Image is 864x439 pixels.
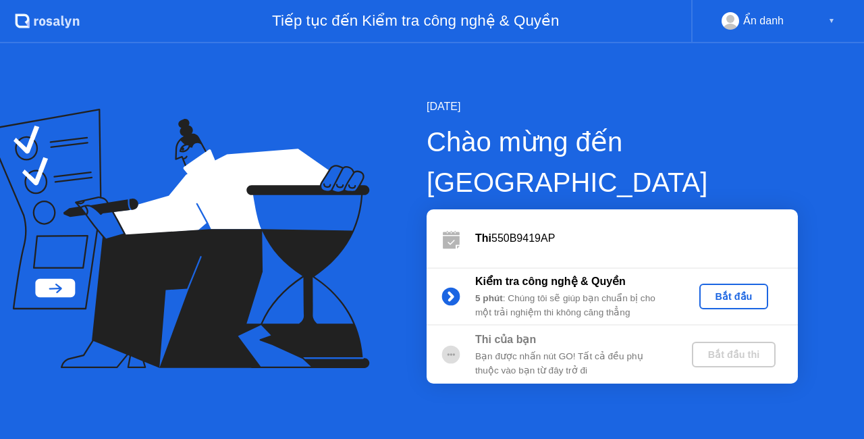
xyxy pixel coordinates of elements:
[475,232,491,244] b: Thi
[692,342,776,367] button: Bắt đầu thi
[427,122,864,203] div: Chào mừng đến [GEOGRAPHIC_DATA]
[475,276,626,287] b: Kiểm tra công nghệ & Quyền
[697,349,770,360] div: Bắt đầu thi
[427,99,864,115] div: [DATE]
[699,284,769,309] button: Bắt đầu
[475,334,536,345] b: Thi của bạn
[743,12,784,30] div: Ẩn danh
[705,291,763,302] div: Bắt đầu
[475,292,670,319] div: : Chúng tôi sẽ giúp bạn chuẩn bị cho một trải nghiệm thi không căng thẳng
[475,293,503,303] b: 5 phút
[828,12,835,30] div: ▼
[475,230,798,247] div: 550B9419AP
[475,350,670,378] div: Bạn được nhấn nút GO! Tất cả đều phụ thuộc vào bạn từ đây trở đi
